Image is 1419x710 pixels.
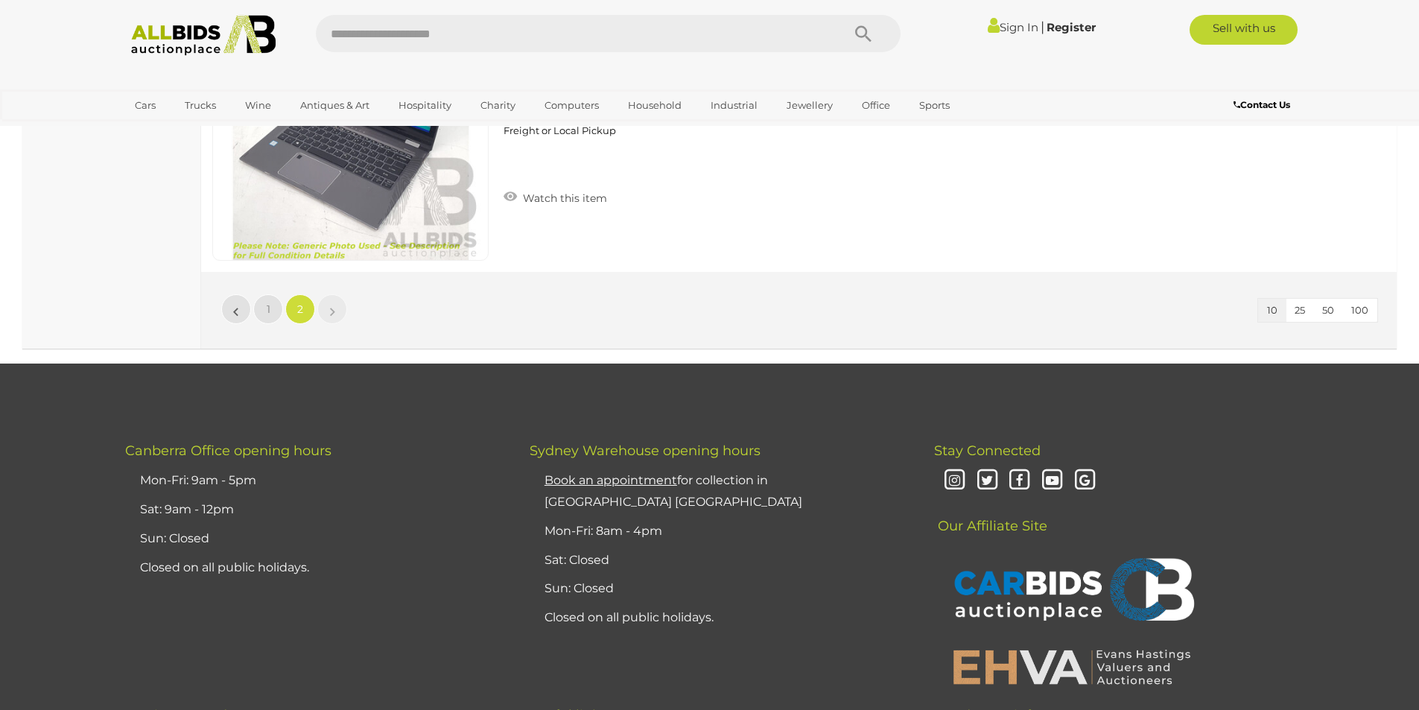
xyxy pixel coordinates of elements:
li: Sat: Closed [541,546,897,575]
span: Stay Connected [934,443,1041,459]
a: Cars [125,93,165,118]
button: 25 [1286,299,1314,322]
span: | [1041,19,1044,35]
span: Our Affiliate Site [934,495,1047,534]
li: Closed on all public holidays. [136,554,492,583]
i: Youtube [1039,468,1065,494]
a: Charity [471,93,525,118]
i: Instagram [942,468,968,494]
li: Mon-Fri: 9am - 5pm [136,466,492,495]
span: 25 [1295,304,1305,316]
button: Search [826,15,901,52]
li: Sun: Closed [136,524,492,554]
a: Jewellery [777,93,842,118]
a: Trucks [175,93,226,118]
a: 2 [285,294,315,324]
a: Watch this item [500,186,611,208]
img: Allbids.com.au [123,15,285,56]
a: « [221,294,251,324]
a: Office [852,93,900,118]
a: Household [618,93,691,118]
li: Mon-Fri: 8am - 4pm [541,517,897,546]
span: 2 [297,302,303,316]
li: Sat: 9am - 12pm [136,495,492,524]
img: EHVA | Evans Hastings Valuers and Auctioneers [945,647,1199,686]
a: 1 [253,294,283,324]
button: 10 [1258,299,1286,322]
a: Contact Us [1234,97,1294,113]
b: Contact Us [1234,99,1290,110]
a: Sign In [988,20,1038,34]
a: Book an appointmentfor collection in [GEOGRAPHIC_DATA] [GEOGRAPHIC_DATA] [545,473,802,509]
button: 100 [1342,299,1377,322]
a: Computers [535,93,609,118]
span: 50 [1322,304,1334,316]
img: CARBIDS Auctionplace [945,542,1199,641]
i: Google [1072,468,1098,494]
li: Closed on all public holidays. [541,603,897,633]
a: Register [1047,20,1096,34]
button: 50 [1313,299,1343,322]
span: 1 [267,302,270,316]
span: 100 [1351,304,1368,316]
a: [GEOGRAPHIC_DATA] [125,118,250,142]
li: Sun: Closed [541,574,897,603]
a: Wine [235,93,281,118]
a: Hospitality [389,93,461,118]
i: Twitter [974,468,1000,494]
a: Sports [910,93,959,118]
i: Facebook [1006,468,1032,494]
span: Sydney Warehouse opening hours [530,443,761,459]
a: Industrial [701,93,767,118]
span: Canberra Office opening hours [125,443,331,459]
a: Sell with us [1190,15,1298,45]
a: » [317,294,347,324]
u: Book an appointment [545,473,677,487]
a: Antiques & Art [291,93,379,118]
span: 10 [1267,304,1277,316]
span: Watch this item [519,191,607,205]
